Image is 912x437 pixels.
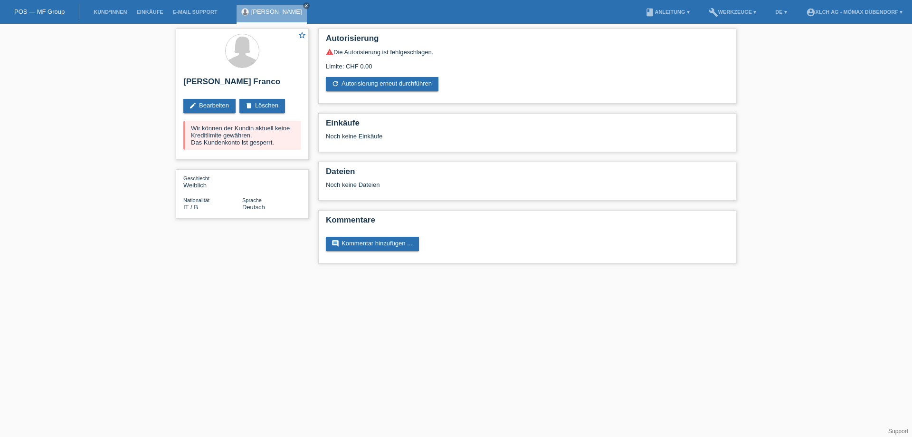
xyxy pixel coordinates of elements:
h2: Dateien [326,167,729,181]
i: star_border [298,31,306,39]
a: Kund*innen [89,9,132,15]
i: close [304,3,309,8]
a: commentKommentar hinzufügen ... [326,237,419,251]
div: Noch keine Dateien [326,181,616,188]
h2: Kommentare [326,215,729,230]
i: book [645,8,655,17]
a: deleteLöschen [239,99,285,113]
a: account_circleXLCH AG - Mömax Dübendorf ▾ [801,9,907,15]
a: [PERSON_NAME] [251,8,302,15]
i: account_circle [806,8,816,17]
span: Sprache [242,197,262,203]
h2: Einkäufe [326,118,729,133]
div: Die Autorisierung ist fehlgeschlagen. [326,48,729,56]
a: star_border [298,31,306,41]
a: E-Mail Support [168,9,222,15]
i: build [709,8,718,17]
a: close [303,2,310,9]
a: DE ▾ [770,9,791,15]
a: Support [888,428,908,435]
i: edit [189,102,197,109]
i: refresh [332,80,339,87]
span: Italien / B / 02.06.2008 [183,204,198,211]
i: warning [326,48,333,56]
a: POS — MF Group [14,8,65,15]
span: Deutsch [242,204,265,211]
i: delete [245,102,253,109]
div: Limite: CHF 0.00 [326,56,729,70]
i: comment [332,240,339,247]
span: Nationalität [183,197,209,203]
a: editBearbeiten [183,99,236,113]
div: Noch keine Einkäufe [326,133,729,147]
a: bookAnleitung ▾ [640,9,694,15]
a: buildWerkzeuge ▾ [704,9,761,15]
div: Wir können der Kundin aktuell keine Kreditlimite gewähren. Das Kundenkonto ist gesperrt. [183,121,301,150]
span: Geschlecht [183,175,209,181]
a: Einkäufe [132,9,168,15]
h2: [PERSON_NAME] Franco [183,77,301,91]
a: refreshAutorisierung erneut durchführen [326,77,438,91]
div: Weiblich [183,175,242,189]
h2: Autorisierung [326,34,729,48]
